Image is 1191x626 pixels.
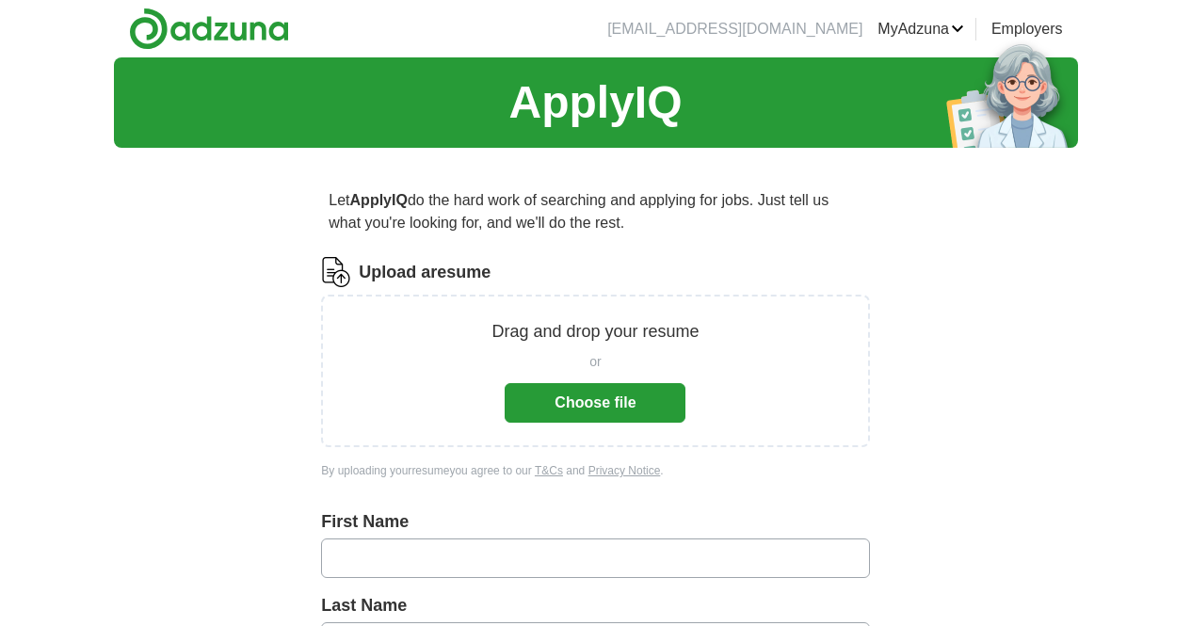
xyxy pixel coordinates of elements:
[588,464,661,477] a: Privacy Notice
[505,383,685,423] button: Choose file
[877,18,964,40] a: MyAdzuna
[991,18,1063,40] a: Employers
[491,319,699,345] p: Drag and drop your resume
[607,18,862,40] li: [EMAIL_ADDRESS][DOMAIN_NAME]
[508,69,682,136] h1: ApplyIQ
[535,464,563,477] a: T&Cs
[321,593,869,618] label: Last Name
[350,192,408,208] strong: ApplyIQ
[129,8,289,50] img: Adzuna logo
[321,462,869,479] div: By uploading your resume you agree to our and .
[359,260,491,285] label: Upload a resume
[589,352,601,372] span: or
[321,182,869,242] p: Let do the hard work of searching and applying for jobs. Just tell us what you're looking for, an...
[321,257,351,287] img: CV Icon
[321,509,869,535] label: First Name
